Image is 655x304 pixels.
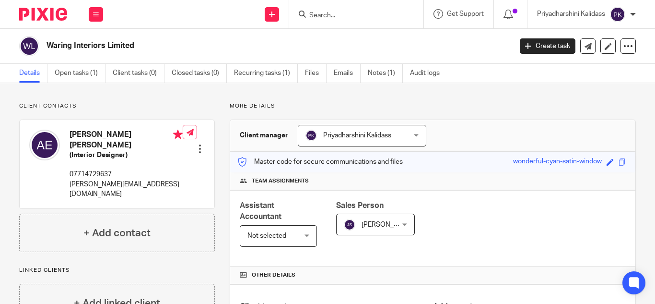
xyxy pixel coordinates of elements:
[19,267,215,274] p: Linked clients
[70,170,183,179] p: 07714729637
[252,177,309,185] span: Team assignments
[323,132,391,139] span: Priyadharshini Kalidass
[447,11,484,17] span: Get Support
[237,157,403,167] p: Master code for secure communications and files
[537,9,605,19] p: Priyadharshini Kalidass
[344,219,355,231] img: svg%3E
[19,102,215,110] p: Client contacts
[240,202,281,220] span: Assistant Accountant
[410,64,447,83] a: Audit logs
[29,130,60,160] img: svg%3E
[334,64,361,83] a: Emails
[368,64,403,83] a: Notes (1)
[70,180,183,199] p: [PERSON_NAME][EMAIL_ADDRESS][DOMAIN_NAME]
[70,130,183,150] h4: [PERSON_NAME] [PERSON_NAME]
[47,41,414,51] h2: Waring Interiors Limited
[70,150,183,160] h5: (Interior Designer)
[55,64,105,83] a: Open tasks (1)
[240,131,288,140] h3: Client manager
[336,202,384,209] span: Sales Person
[305,64,327,83] a: Files
[230,102,636,110] p: More details
[305,130,317,141] img: svg%3E
[172,64,227,83] a: Closed tasks (0)
[19,36,39,56] img: svg%3E
[234,64,298,83] a: Recurring tasks (1)
[173,130,183,139] i: Primary
[113,64,164,83] a: Client tasks (0)
[252,271,295,279] span: Other details
[513,157,602,168] div: wonderful-cyan-satin-window
[362,221,414,228] span: [PERSON_NAME]
[610,7,625,22] img: svg%3E
[520,38,575,54] a: Create task
[19,8,67,21] img: Pixie
[247,232,286,239] span: Not selected
[83,226,151,241] h4: + Add contact
[19,64,47,83] a: Details
[308,12,395,20] input: Search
